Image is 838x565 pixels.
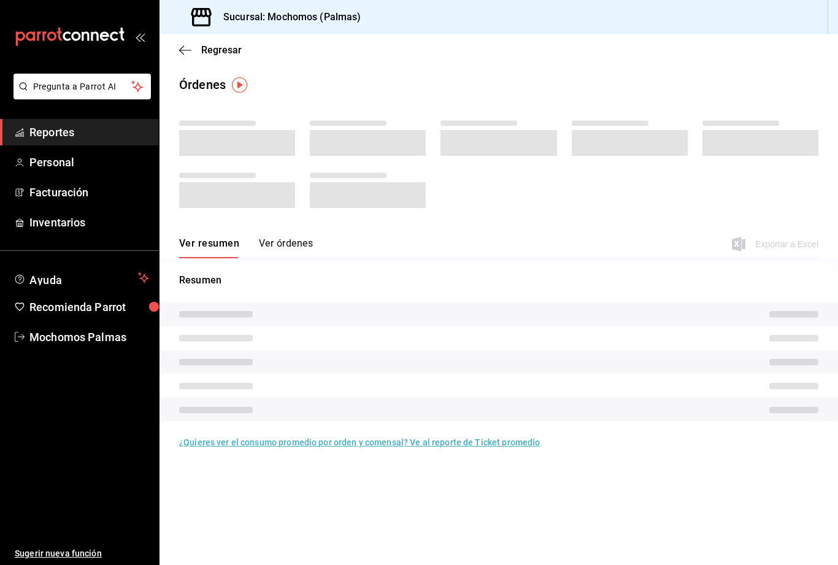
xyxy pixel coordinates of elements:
[135,32,145,42] button: open_drawer_menu
[13,74,151,99] button: Pregunta a Parrot AI
[179,75,226,94] div: Órdenes
[213,10,361,25] h3: Sucursal: Mochomos (Palmas)
[15,547,149,560] span: Sugerir nueva función
[259,237,313,258] button: Ver órdenes
[232,77,247,93] img: Tooltip marker
[179,437,540,447] a: ¿Quieres ver el consumo promedio por orden y comensal? Ve al reporte de Ticket promedio
[29,184,149,201] span: Facturación
[29,214,149,231] span: Inventarios
[201,44,242,56] span: Regresar
[179,273,818,288] p: Resumen
[179,237,239,258] button: Ver resumen
[179,237,313,258] div: navigation tabs
[29,154,149,171] span: Personal
[9,89,151,102] a: Pregunta a Parrot AI
[29,271,133,285] span: Ayuda
[29,124,149,140] span: Reportes
[29,329,149,345] span: Mochomos Palmas
[29,299,149,315] span: Recomienda Parrot
[33,80,132,93] span: Pregunta a Parrot AI
[179,44,242,56] button: Regresar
